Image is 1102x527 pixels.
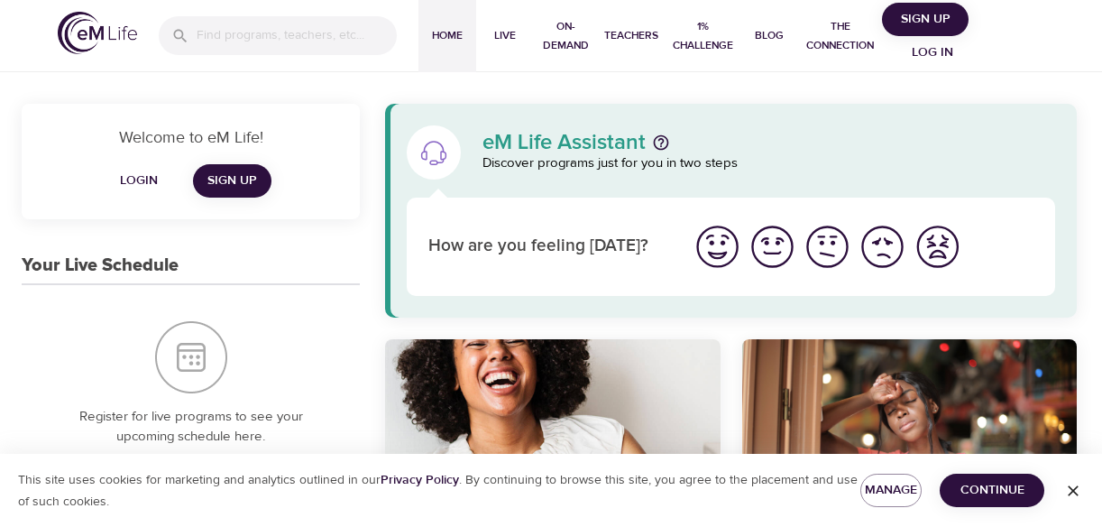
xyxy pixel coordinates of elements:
button: I'm feeling good [745,219,800,274]
img: great [693,222,742,272]
a: Privacy Policy [381,472,459,488]
img: bad [858,222,907,272]
button: Log in [889,36,976,69]
button: Manage [860,474,922,507]
span: 1% Challenge [673,17,733,55]
span: Home [426,26,469,45]
span: Teachers [604,26,658,45]
span: Sign Up [889,8,961,31]
p: How are you feeling [DATE]? [428,234,667,260]
img: good [748,222,797,272]
h3: Your Live Schedule [22,255,179,276]
span: Continue [954,479,1030,502]
span: Login [117,170,161,192]
img: Your Live Schedule [155,321,227,393]
button: Login [110,164,168,198]
span: On-Demand [541,17,590,55]
p: Welcome to eM Life! [43,125,338,150]
span: The Connection [805,17,875,55]
img: worst [913,222,962,272]
button: Sign Up [882,3,969,36]
button: Continue [940,474,1044,507]
p: Discover programs just for you in two steps [482,153,1055,174]
button: I'm feeling worst [910,219,965,274]
img: eM Life Assistant [419,138,448,167]
a: Sign Up [193,164,271,198]
span: Manage [875,479,907,502]
button: I'm feeling ok [800,219,855,274]
p: Register for live programs to see your upcoming schedule here. [58,407,324,448]
span: Live [483,26,527,45]
button: I'm feeling great [690,219,745,274]
span: Sign Up [207,170,257,192]
span: Log in [896,42,969,64]
button: I'm feeling bad [855,219,910,274]
p: eM Life Assistant [482,132,646,153]
img: logo [58,12,137,54]
img: ok [803,222,852,272]
input: Find programs, teachers, etc... [197,16,397,55]
span: Blog [748,26,791,45]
